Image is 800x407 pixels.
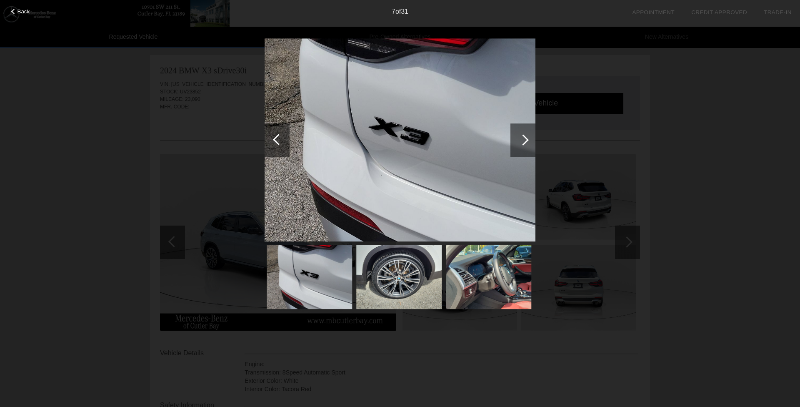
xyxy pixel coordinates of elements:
a: Trade-In [764,9,792,15]
img: 7c6bdb3b15a6db286b9db81129a3c326.jpg [446,245,531,309]
img: 5329709d0569d2f768bbdf3730a233d3.jpg [356,245,442,309]
span: 7 [392,8,395,15]
a: Appointment [632,9,675,15]
img: 9ae9c98f3e780cbbfa14654200168ac1.jpg [265,38,535,242]
a: Credit Approved [691,9,747,15]
span: 31 [401,8,408,15]
span: Back [17,8,30,15]
img: 9ae9c98f3e780cbbfa14654200168ac1.jpg [267,245,352,309]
